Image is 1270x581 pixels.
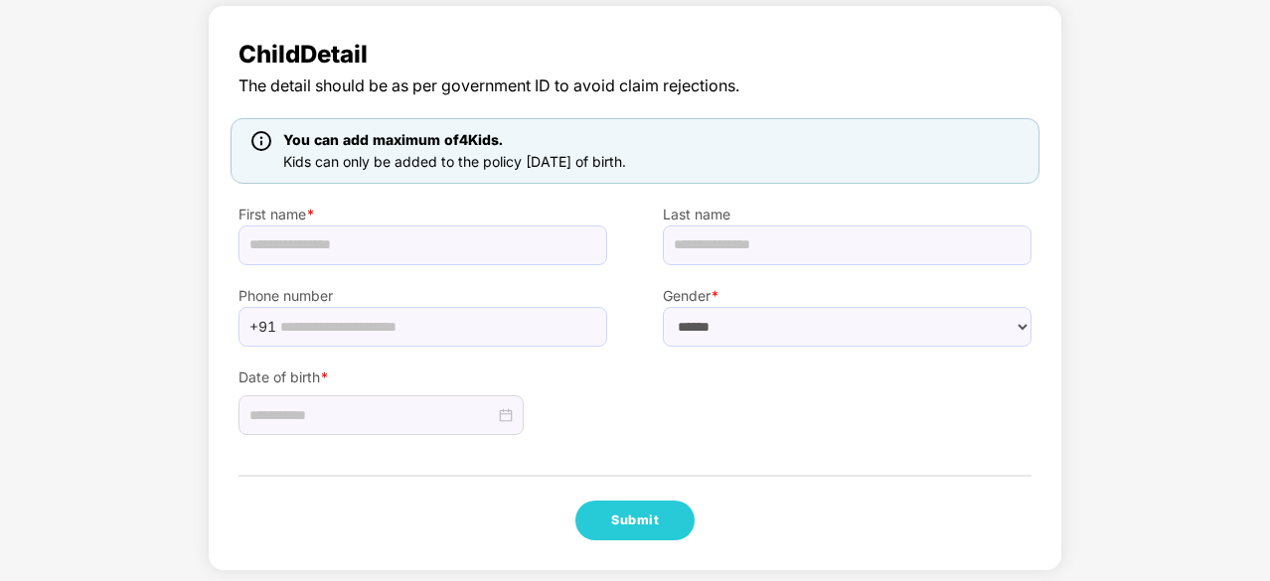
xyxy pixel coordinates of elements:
[251,131,271,151] img: icon
[663,204,1032,225] label: Last name
[283,131,503,148] span: You can add maximum of 4 Kids.
[238,285,607,307] label: Phone number
[249,312,276,342] span: +91
[238,36,1032,73] span: Child Detail
[238,204,607,225] label: First name
[575,501,695,540] button: Submit
[283,153,626,170] span: Kids can only be added to the policy [DATE] of birth.
[238,366,607,388] label: Date of birth
[238,73,1032,98] span: The detail should be as per government ID to avoid claim rejections.
[663,285,1032,307] label: Gender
